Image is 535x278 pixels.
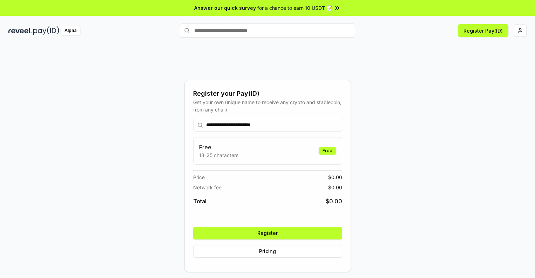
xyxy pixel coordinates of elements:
[199,151,238,159] p: 13-25 characters
[319,147,336,155] div: Free
[328,184,342,191] span: $ 0.00
[326,197,342,205] span: $ 0.00
[328,174,342,181] span: $ 0.00
[193,89,342,99] div: Register your Pay(ID)
[193,197,206,205] span: Total
[193,184,222,191] span: Network fee
[458,24,508,37] button: Register Pay(ID)
[33,26,59,35] img: pay_id
[199,143,238,151] h3: Free
[193,99,342,113] div: Get your own unique name to receive any crypto and stablecoin, from any chain
[257,4,332,12] span: for a chance to earn 10 USDT 📝
[193,227,342,239] button: Register
[61,26,80,35] div: Alpha
[193,174,205,181] span: Price
[194,4,256,12] span: Answer our quick survey
[8,26,32,35] img: reveel_dark
[193,245,342,258] button: Pricing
